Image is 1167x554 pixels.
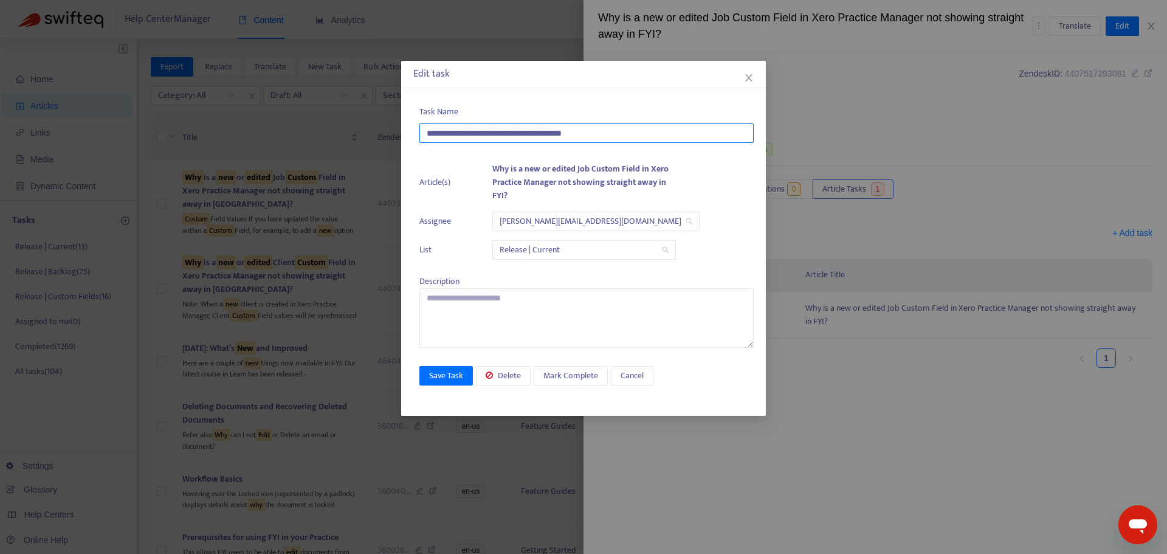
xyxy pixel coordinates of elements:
[500,212,692,230] span: kelly.sofia@fyi.app
[534,366,608,386] button: Mark Complete
[744,73,754,83] span: close
[500,241,669,259] span: Release | Current
[498,369,521,383] span: Delete
[742,71,756,85] button: Close
[419,366,473,386] button: Save Task
[419,176,462,189] span: Article(s)
[429,369,463,383] span: Save Task
[492,162,669,203] b: Why is a new or edited Job Custom Field in Xero Practice Manager not showing straight away in FYI?
[419,215,462,228] span: Assignee
[611,366,653,386] button: Cancel
[413,67,754,81] div: Edit task
[419,105,754,119] div: Task Name
[686,218,693,225] span: search
[419,243,462,257] span: List
[1118,505,1157,544] iframe: Button to launch messaging window
[621,369,644,383] span: Cancel
[419,274,460,288] span: Description
[476,366,531,386] button: Delete
[662,246,669,254] span: search
[543,369,598,383] span: Mark Complete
